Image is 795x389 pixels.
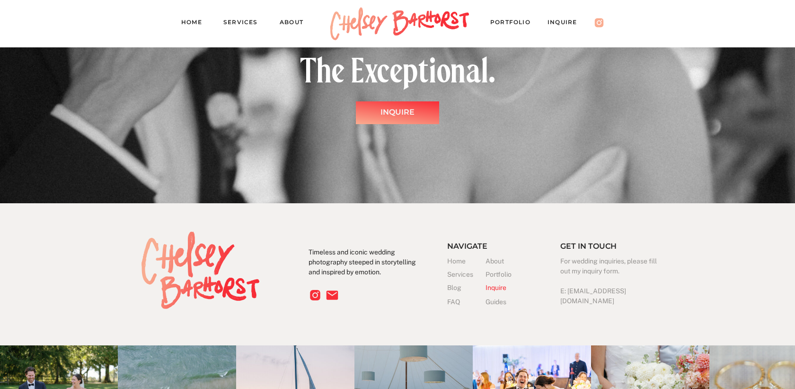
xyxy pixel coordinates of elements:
[490,17,539,30] a: PORTFOLIO
[181,17,210,30] a: Home
[447,256,486,266] a: Home
[374,106,421,119] a: Inquire
[280,17,312,30] a: About
[173,18,622,54] div: Let’s Create The Exceptional.
[223,17,266,30] a: Services
[447,283,486,293] a: Blog
[309,247,422,282] p: Timeless and iconic wedding photography steeped in storytelling and inspired by emotion.
[486,270,524,280] a: Portfolio
[486,256,524,266] a: About
[560,240,620,250] h3: Get in touch
[447,297,467,307] a: FAQ
[447,240,507,250] h3: Navigate
[548,17,586,30] a: Inquire
[486,283,524,293] a: Inquire
[560,256,661,301] h3: For wedding inquiries, please fill out my inquiry form. E: [EMAIL_ADDRESS][DOMAIN_NAME]
[447,270,486,280] a: Services
[486,297,509,307] a: Guides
